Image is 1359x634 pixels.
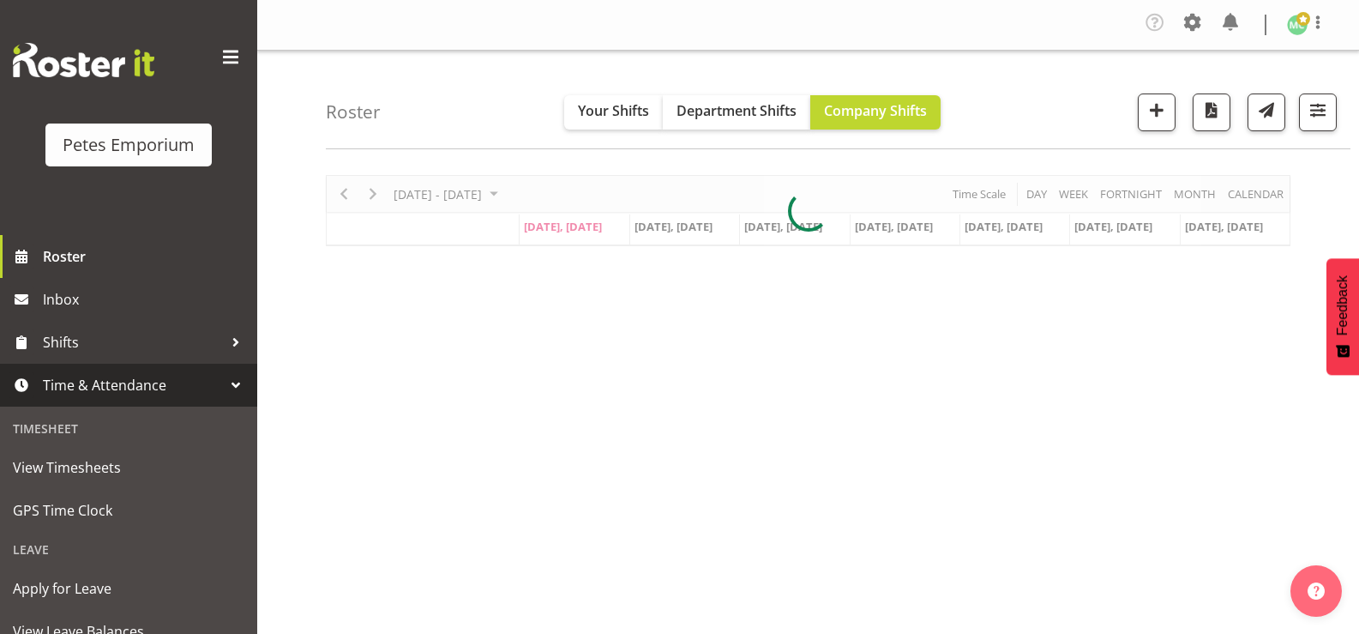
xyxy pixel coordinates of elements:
[4,489,253,532] a: GPS Time Clock
[676,101,797,120] span: Department Shifts
[326,102,381,122] h4: Roster
[63,132,195,158] div: Petes Emporium
[43,329,223,355] span: Shifts
[1335,275,1350,335] span: Feedback
[43,244,249,269] span: Roster
[1287,15,1308,35] img: melissa-cowen2635.jpg
[1308,583,1325,600] img: help-xxl-2.png
[4,446,253,489] a: View Timesheets
[1138,94,1176,131] button: Add a new shift
[13,576,244,601] span: Apply for Leave
[43,372,223,398] span: Time & Attendance
[4,411,253,446] div: Timesheet
[13,498,244,523] span: GPS Time Clock
[1248,94,1285,131] button: Send a list of all shifts for the selected filtered period to all rostered employees.
[13,43,154,77] img: Rosterit website logo
[1326,258,1359,375] button: Feedback - Show survey
[663,95,810,130] button: Department Shifts
[43,287,249,312] span: Inbox
[810,95,941,130] button: Company Shifts
[4,532,253,567] div: Leave
[4,567,253,610] a: Apply for Leave
[1299,94,1337,131] button: Filter Shifts
[1193,94,1230,131] button: Download a PDF of the roster according to the set date range.
[578,101,649,120] span: Your Shifts
[824,101,927,120] span: Company Shifts
[13,455,244,480] span: View Timesheets
[564,95,663,130] button: Your Shifts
